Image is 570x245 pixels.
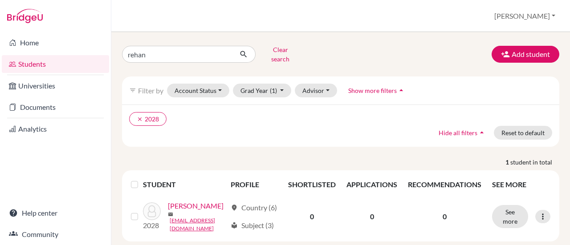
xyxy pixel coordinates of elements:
a: [PERSON_NAME] [168,201,224,211]
img: Mahajan, Rehan [143,202,161,220]
button: Hide all filtersarrow_drop_up [431,126,494,140]
button: Grad Year(1) [233,84,292,97]
div: Country (6) [231,202,277,213]
span: (1) [270,87,277,94]
i: arrow_drop_up [477,128,486,137]
button: Advisor [295,84,337,97]
input: Find student by name... [122,46,232,63]
a: Home [2,34,109,52]
span: local_library [231,222,238,229]
span: student in total [510,157,559,167]
th: APPLICATIONS [341,174,403,195]
i: arrow_drop_up [397,86,406,95]
span: Show more filters [348,87,397,94]
button: See more [492,205,528,228]
button: Clear search [256,43,305,66]
i: clear [137,116,143,122]
p: 2028 [143,220,161,231]
span: Hide all filters [439,129,477,137]
th: SHORTLISTED [283,174,341,195]
a: Students [2,55,109,73]
a: Documents [2,98,109,116]
span: Filter by [138,86,163,95]
img: Bridge-U [7,9,43,23]
a: Analytics [2,120,109,138]
button: Reset to default [494,126,552,140]
td: 0 [341,195,403,238]
button: Show more filtersarrow_drop_up [341,84,413,97]
button: clear2028 [129,112,167,126]
button: [PERSON_NAME] [490,8,559,24]
th: SEE MORE [487,174,556,195]
span: mail [168,212,173,217]
button: Add student [492,46,559,63]
strong: 1 [505,157,510,167]
a: Community [2,225,109,243]
th: STUDENT [143,174,225,195]
th: RECOMMENDATIONS [403,174,487,195]
a: Help center [2,204,109,222]
th: PROFILE [225,174,283,195]
td: 0 [283,195,341,238]
i: filter_list [129,87,136,94]
div: Subject (3) [231,220,274,231]
button: Account Status [167,84,229,97]
p: 0 [408,211,481,222]
a: [EMAIL_ADDRESS][DOMAIN_NAME] [170,217,227,233]
span: location_on [231,204,238,211]
a: Universities [2,77,109,95]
